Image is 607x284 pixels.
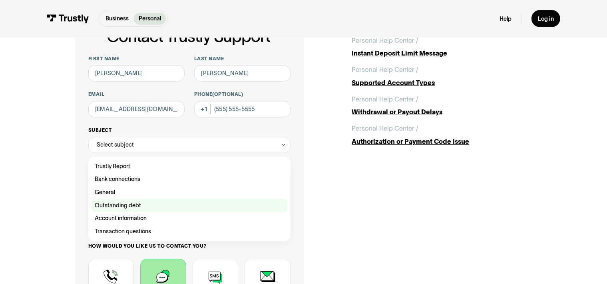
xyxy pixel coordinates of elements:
[95,213,147,223] span: Account information
[95,201,141,211] span: Outstanding debt
[88,91,185,97] label: Email
[538,15,554,23] div: Log in
[352,36,532,58] a: Personal Help Center /Instant Deposit Limit Message
[352,94,418,104] div: Personal Help Center /
[352,94,532,117] a: Personal Help Center /Withdrawal or Payout Delays
[47,14,89,23] img: Trustly Logo
[88,153,291,241] nav: Select subject
[95,161,130,171] span: Trustly Report
[212,91,243,97] span: (Optional)
[88,243,291,249] label: How would you like us to contact you?
[88,127,291,133] label: Subject
[95,187,115,197] span: General
[139,14,161,23] p: Personal
[88,137,291,153] div: Select subject
[352,65,532,87] a: Personal Help Center /Supported Account Types
[88,101,185,117] input: alex@mail.com
[194,91,291,97] label: Phone
[194,56,291,62] label: Last name
[352,65,418,75] div: Personal Help Center /
[352,123,532,146] a: Personal Help Center /Authorization or Payment Code Issue
[134,13,166,25] a: Personal
[88,65,185,81] input: Alex
[352,123,418,133] div: Personal Help Center /
[531,10,561,27] a: Log in
[194,65,291,81] input: Howard
[194,101,291,117] input: (555) 555-5555
[352,107,532,117] div: Withdrawal or Payout Delays
[95,174,140,184] span: Bank connections
[88,56,185,62] label: First name
[352,137,532,147] div: Authorization or Payment Code Issue
[8,271,48,281] aside: Language selected: English (United States)
[500,15,511,23] a: Help
[16,272,48,282] ul: Language list
[352,36,418,46] div: Personal Help Center /
[105,14,129,23] p: Business
[95,226,151,236] span: Transaction questions
[101,13,133,25] a: Business
[97,140,134,150] div: Select subject
[352,78,532,88] div: Supported Account Types
[352,48,532,58] div: Instant Deposit Limit Message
